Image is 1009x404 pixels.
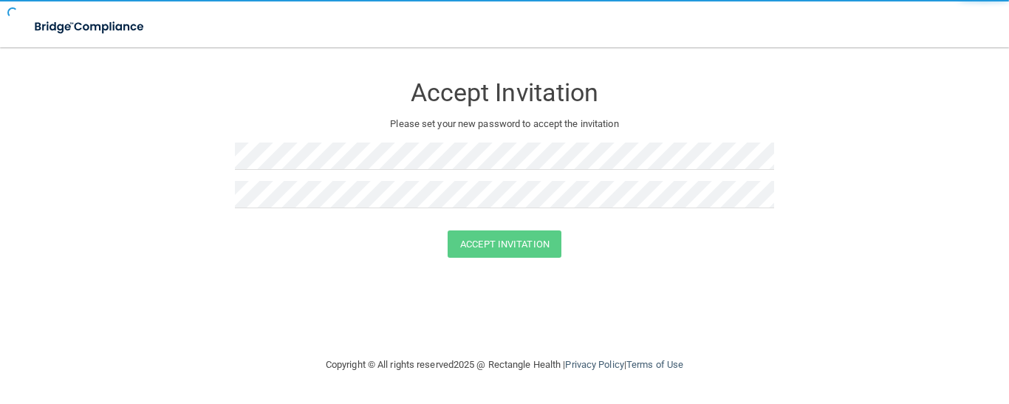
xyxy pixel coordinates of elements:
[626,359,683,370] a: Terms of Use
[246,115,763,133] p: Please set your new password to accept the invitation
[448,230,561,258] button: Accept Invitation
[22,12,158,42] img: bridge_compliance_login_screen.278c3ca4.svg
[235,79,774,106] h3: Accept Invitation
[235,341,774,388] div: Copyright © All rights reserved 2025 @ Rectangle Health | |
[565,359,623,370] a: Privacy Policy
